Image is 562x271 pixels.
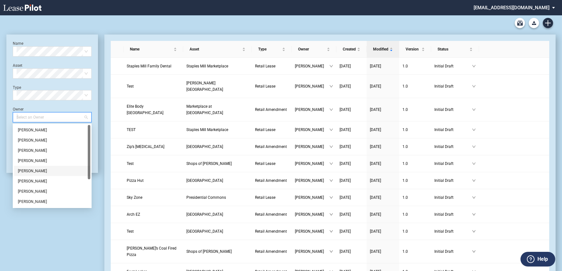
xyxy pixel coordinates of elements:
[329,196,333,199] span: down
[127,178,144,183] span: Pizza Hut
[329,250,333,253] span: down
[255,229,287,234] span: Retail Amendment
[434,228,472,235] span: Initial Draft
[340,128,351,132] span: [DATE]
[340,127,363,133] a: [DATE]
[329,229,333,233] span: down
[434,143,472,150] span: Initial Draft
[434,127,472,133] span: Initial Draft
[370,128,381,132] span: [DATE]
[183,41,252,58] th: Asset
[472,196,476,199] span: down
[127,211,180,218] a: Arch EZ
[370,106,396,113] a: [DATE]
[340,84,351,89] span: [DATE]
[186,144,223,149] span: Westgate Shopping Center
[529,18,539,28] button: Download Blank Form
[472,84,476,88] span: down
[340,177,363,184] a: [DATE]
[329,128,333,132] span: down
[370,107,381,112] span: [DATE]
[255,212,287,217] span: Retail Amendment
[340,83,363,89] a: [DATE]
[127,195,142,200] span: Sky Zone
[295,143,329,150] span: [PERSON_NAME]
[340,178,351,183] span: [DATE]
[370,249,381,254] span: [DATE]
[343,46,356,52] span: Created
[18,198,86,205] div: [PERSON_NAME]
[472,179,476,182] span: down
[14,156,90,166] div: Jackie Krol
[402,160,428,167] a: 1.0
[186,161,232,166] span: Shops of Kendall
[472,162,476,166] span: down
[399,41,431,58] th: Version
[255,248,288,255] a: Retail Amendment
[18,137,86,143] div: [PERSON_NAME]
[127,64,171,68] span: Staples Mill Family Dental
[340,64,351,68] span: [DATE]
[370,228,396,235] a: [DATE]
[370,195,381,200] span: [DATE]
[295,211,329,218] span: [PERSON_NAME]
[295,177,329,184] span: [PERSON_NAME]
[127,160,180,167] a: Test
[370,64,381,68] span: [DATE]
[13,63,22,68] label: Asset
[255,178,287,183] span: Retail Amendment
[434,83,472,89] span: Initial Draft
[298,46,326,52] span: Owner
[434,160,472,167] span: Initial Draft
[402,143,428,150] a: 1.0
[434,63,472,69] span: Initial Draft
[186,229,223,234] span: Union Plaza
[340,248,363,255] a: [DATE]
[18,127,86,133] div: [PERSON_NAME]
[18,188,86,195] div: [PERSON_NAME]
[190,46,241,52] span: Asset
[472,250,476,253] span: down
[18,158,86,164] div: [PERSON_NAME]
[340,107,351,112] span: [DATE]
[127,228,180,235] a: Test
[186,143,249,150] a: [GEOGRAPHIC_DATA]
[370,83,396,89] a: [DATE]
[367,41,399,58] th: Modified
[402,177,428,184] a: 1.0
[186,195,226,200] span: Presidential Commons
[127,84,134,89] span: Test
[370,84,381,89] span: [DATE]
[329,145,333,149] span: down
[431,41,479,58] th: Status
[402,127,428,133] a: 1.0
[255,63,288,69] a: Retail Lease
[370,127,396,133] a: [DATE]
[370,229,381,234] span: [DATE]
[130,46,172,52] span: Name
[292,41,336,58] th: Owner
[543,18,553,28] a: Create new document
[537,255,548,263] label: Help
[370,144,381,149] span: [DATE]
[402,194,428,201] a: 1.0
[186,212,223,217] span: Golf Mill Shopping Center
[402,229,408,234] span: 1 . 0
[515,18,525,28] a: Archive
[14,135,90,145] div: Anna Jach
[434,248,472,255] span: Initial Draft
[402,63,428,69] a: 1.0
[329,84,333,88] span: down
[255,106,288,113] a: Retail Amendment
[186,64,228,68] span: Staples Mill Marketplace
[295,106,329,113] span: [PERSON_NAME]
[13,41,23,46] label: Name
[14,176,90,186] div: Michael Goldman
[127,194,180,201] a: Sky Zone
[18,147,86,154] div: [PERSON_NAME]
[402,195,408,200] span: 1 . 0
[434,211,472,218] span: Initial Draft
[295,228,329,235] span: [PERSON_NAME]
[255,84,275,89] span: Retail Lease
[186,178,223,183] span: Cinco Ranch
